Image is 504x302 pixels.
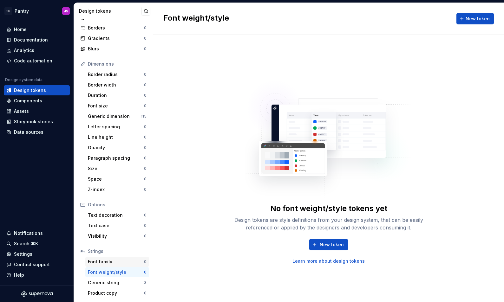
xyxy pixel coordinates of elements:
[15,8,29,14] div: Pantry
[270,203,387,214] div: No font weight/style tokens yet
[85,221,149,231] a: Text case0
[85,111,149,121] a: Generic dimension115
[85,153,149,163] a: Paragraph spacing0
[144,259,147,264] div: 0
[14,261,50,268] div: Contact support
[4,7,12,15] div: CD
[144,166,147,171] div: 0
[292,258,365,264] a: Learn more about design tokens
[88,269,144,275] div: Font weight/style
[163,13,229,24] h2: Font weight/style
[144,135,147,140] div: 0
[88,248,147,254] div: Strings
[141,114,147,119] div: 115
[144,103,147,108] div: 0
[144,36,147,41] div: 0
[320,241,344,248] span: New token
[4,117,70,127] a: Storybook stories
[88,71,144,78] div: Border radius
[4,260,70,270] button: Contact support
[144,291,147,296] div: 0
[14,98,42,104] div: Components
[88,176,144,182] div: Space
[144,156,147,161] div: 0
[88,25,144,31] div: Borders
[14,251,32,257] div: Settings
[88,46,144,52] div: Blurs
[85,288,149,298] a: Product copy0
[4,85,70,95] a: Design tokens
[4,249,70,259] a: Settings
[88,134,144,140] div: Line height
[144,93,147,98] div: 0
[88,35,144,42] div: Gradients
[88,92,144,99] div: Duration
[88,212,144,218] div: Text decoration
[4,270,70,280] button: Help
[144,25,147,30] div: 0
[144,280,147,285] div: 3
[4,45,70,55] a: Analytics
[88,222,144,229] div: Text case
[144,213,147,218] div: 0
[14,272,24,278] div: Help
[144,46,147,51] div: 0
[144,145,147,150] div: 0
[88,290,144,296] div: Product copy
[88,202,147,208] div: Options
[85,231,149,241] a: Visibility0
[85,278,149,288] a: Generic string3
[85,174,149,184] a: Space0
[14,129,43,135] div: Data sources
[4,127,70,137] a: Data sources
[14,241,38,247] div: Search ⌘K
[14,37,48,43] div: Documentation
[85,101,149,111] a: Font size0
[88,61,147,67] div: Dimensions
[88,155,144,161] div: Paragraph spacing
[5,77,43,82] div: Design system data
[79,8,141,14] div: Design tokens
[85,257,149,267] a: Font family0
[85,90,149,100] a: Duration0
[144,177,147,182] div: 0
[456,13,494,24] button: New token
[1,4,72,18] button: CDPantryJS
[14,26,27,33] div: Home
[78,23,149,33] a: Borders0
[21,291,53,297] svg: Supernova Logo
[88,103,144,109] div: Font size
[88,124,144,130] div: Letter spacing
[144,234,147,239] div: 0
[88,113,141,119] div: Generic dimension
[144,72,147,77] div: 0
[85,210,149,220] a: Text decoration0
[4,96,70,106] a: Components
[144,82,147,87] div: 0
[4,228,70,238] button: Notifications
[78,33,149,43] a: Gradients0
[85,80,149,90] a: Border width0
[88,280,144,286] div: Generic string
[14,108,29,114] div: Assets
[88,165,144,172] div: Size
[14,230,43,236] div: Notifications
[88,145,144,151] div: Opacity
[85,164,149,174] a: Size0
[85,267,149,277] a: Font weight/style0
[466,16,490,22] span: New token
[14,87,46,93] div: Design tokens
[144,270,147,275] div: 0
[4,35,70,45] a: Documentation
[309,239,348,250] button: New token
[4,24,70,35] a: Home
[144,187,147,192] div: 0
[144,124,147,129] div: 0
[4,106,70,116] a: Assets
[14,47,34,54] div: Analytics
[4,239,70,249] button: Search ⌘K
[144,223,147,228] div: 0
[78,44,149,54] a: Blurs0
[85,143,149,153] a: Opacity0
